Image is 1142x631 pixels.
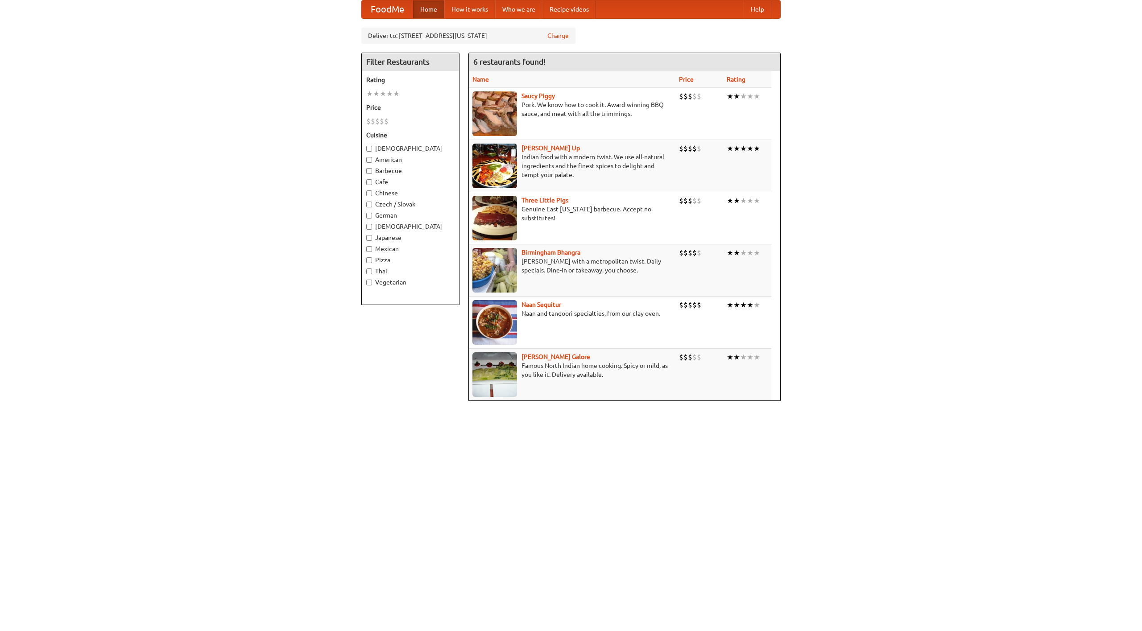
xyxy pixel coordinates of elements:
[366,103,455,112] h5: Price
[733,91,740,101] li: ★
[727,91,733,101] li: ★
[733,300,740,310] li: ★
[472,100,672,118] p: Pork. We know how to cook it. Award-winning BBQ sauce, and meat with all the trimmings.
[692,144,697,153] li: $
[747,300,753,310] li: ★
[521,92,555,99] a: Saucy Piggy
[697,300,701,310] li: $
[753,352,760,362] li: ★
[679,76,694,83] a: Price
[366,280,372,285] input: Vegetarian
[366,211,455,220] label: German
[393,89,400,99] li: ★
[753,300,760,310] li: ★
[521,353,590,360] a: [PERSON_NAME] Galore
[679,300,683,310] li: $
[384,116,389,126] li: $
[366,256,455,264] label: Pizza
[366,155,455,164] label: American
[747,352,753,362] li: ★
[472,196,517,240] img: littlepigs.jpg
[688,300,692,310] li: $
[733,352,740,362] li: ★
[697,248,701,258] li: $
[366,257,372,263] input: Pizza
[740,144,747,153] li: ★
[521,197,568,204] a: Three Little Pigs
[366,267,455,276] label: Thai
[692,248,697,258] li: $
[472,91,517,136] img: saucy.jpg
[366,179,372,185] input: Cafe
[679,196,683,206] li: $
[733,196,740,206] li: ★
[753,248,760,258] li: ★
[472,257,672,275] p: [PERSON_NAME] with a metropolitan twist. Daily specials. Dine-in or takeaway, you choose.
[366,278,455,287] label: Vegetarian
[740,91,747,101] li: ★
[692,300,697,310] li: $
[366,222,455,231] label: [DEMOGRAPHIC_DATA]
[366,246,372,252] input: Mexican
[697,144,701,153] li: $
[683,91,688,101] li: $
[380,116,384,126] li: $
[366,131,455,140] h5: Cuisine
[542,0,596,18] a: Recipe videos
[679,248,683,258] li: $
[366,89,373,99] li: ★
[472,205,672,223] p: Genuine East [US_STATE] barbecue. Accept no substitutes!
[683,196,688,206] li: $
[380,89,386,99] li: ★
[740,352,747,362] li: ★
[366,213,372,219] input: German
[727,76,745,83] a: Rating
[521,301,561,308] a: Naan Sequitur
[444,0,495,18] a: How it works
[366,224,372,230] input: [DEMOGRAPHIC_DATA]
[753,144,760,153] li: ★
[727,300,733,310] li: ★
[683,248,688,258] li: $
[472,352,517,397] img: currygalore.jpg
[366,157,372,163] input: American
[472,300,517,345] img: naansequitur.jpg
[747,248,753,258] li: ★
[683,352,688,362] li: $
[371,116,375,126] li: $
[366,244,455,253] label: Mexican
[679,352,683,362] li: $
[366,233,455,242] label: Japanese
[697,91,701,101] li: $
[366,235,372,241] input: Japanese
[747,91,753,101] li: ★
[688,196,692,206] li: $
[688,352,692,362] li: $
[727,144,733,153] li: ★
[366,177,455,186] label: Cafe
[366,144,455,153] label: [DEMOGRAPHIC_DATA]
[472,144,517,188] img: curryup.jpg
[362,0,413,18] a: FoodMe
[753,91,760,101] li: ★
[366,116,371,126] li: $
[366,190,372,196] input: Chinese
[679,144,683,153] li: $
[521,249,580,256] a: Birmingham Bhangra
[740,300,747,310] li: ★
[697,196,701,206] li: $
[688,91,692,101] li: $
[386,89,393,99] li: ★
[521,144,580,152] a: [PERSON_NAME] Up
[733,144,740,153] li: ★
[472,76,489,83] a: Name
[688,144,692,153] li: $
[472,248,517,293] img: bhangra.jpg
[373,89,380,99] li: ★
[495,0,542,18] a: Who we are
